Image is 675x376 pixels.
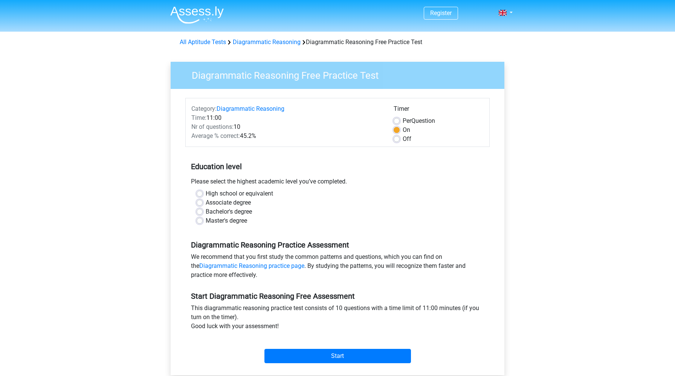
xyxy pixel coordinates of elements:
[185,304,490,334] div: This diagrammatic reasoning practice test consists of 10 questions with a time limit of 11:00 min...
[180,38,226,46] a: All Aptitude Tests
[170,6,224,24] img: Assessly
[403,116,435,125] label: Question
[430,9,452,17] a: Register
[403,125,410,135] label: On
[217,105,284,112] a: Diagrammatic Reasoning
[191,292,484,301] h5: Start Diagrammatic Reasoning Free Assessment
[206,189,273,198] label: High school or equivalent
[206,216,247,225] label: Master's degree
[191,132,240,139] span: Average % correct:
[206,198,251,207] label: Associate degree
[191,114,206,121] span: Time:
[183,67,499,81] h3: Diagrammatic Reasoning Free Practice Test
[177,38,498,47] div: Diagrammatic Reasoning Free Practice Test
[199,262,304,269] a: Diagrammatic Reasoning practice page
[233,38,301,46] a: Diagrammatic Reasoning
[186,113,388,122] div: 11:00
[191,240,484,249] h5: Diagrammatic Reasoning Practice Assessment
[394,104,484,116] div: Timer
[191,105,217,112] span: Category:
[185,177,490,189] div: Please select the highest academic level you’ve completed.
[206,207,252,216] label: Bachelor's degree
[191,159,484,174] h5: Education level
[191,123,234,130] span: Nr of questions:
[186,131,388,141] div: 45.2%
[185,252,490,283] div: We recommend that you first study the common patterns and questions, which you can find on the . ...
[264,349,411,363] input: Start
[403,117,411,124] span: Per
[186,122,388,131] div: 10
[403,135,411,144] label: Off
